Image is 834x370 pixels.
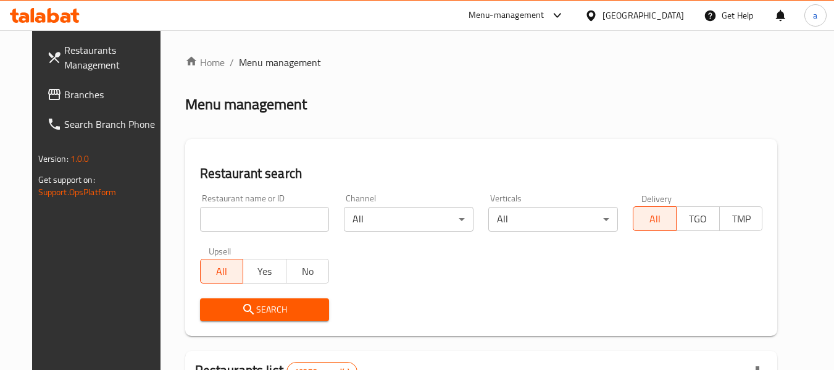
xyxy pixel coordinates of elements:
[488,207,618,232] div: All
[248,263,281,280] span: Yes
[641,194,672,203] label: Delivery
[682,210,715,228] span: TGO
[291,263,325,280] span: No
[210,302,320,317] span: Search
[64,117,162,132] span: Search Branch Phone
[70,151,90,167] span: 1.0.0
[239,55,321,70] span: Menu management
[38,184,117,200] a: Support.OpsPlatform
[37,35,172,80] a: Restaurants Management
[633,206,677,231] button: All
[185,55,778,70] nav: breadcrumb
[206,263,239,280] span: All
[230,55,234,70] li: /
[200,259,244,284] button: All
[200,164,763,183] h2: Restaurant search
[64,87,162,102] span: Branches
[64,43,162,72] span: Restaurants Management
[200,298,330,321] button: Search
[469,8,544,23] div: Menu-management
[209,246,231,255] label: Upsell
[185,55,225,70] a: Home
[344,207,473,232] div: All
[37,109,172,139] a: Search Branch Phone
[38,172,95,188] span: Get support on:
[243,259,286,284] button: Yes
[185,95,307,114] h2: Menu management
[286,259,330,284] button: No
[200,207,330,232] input: Search for restaurant name or ID..
[676,206,720,231] button: TGO
[813,9,817,22] span: a
[725,210,758,228] span: TMP
[37,80,172,109] a: Branches
[719,206,763,231] button: TMP
[603,9,684,22] div: [GEOGRAPHIC_DATA]
[38,151,69,167] span: Version:
[638,210,672,228] span: All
